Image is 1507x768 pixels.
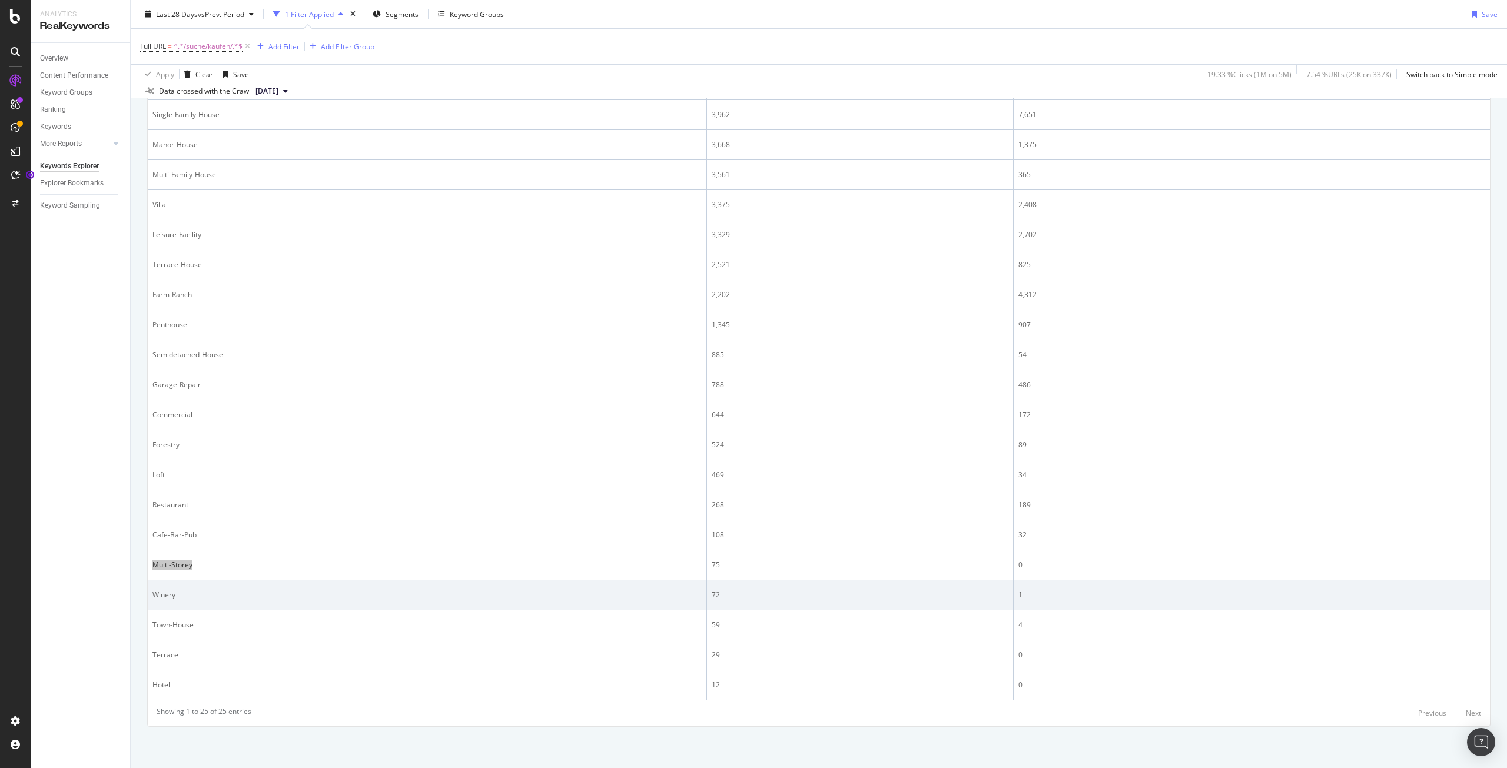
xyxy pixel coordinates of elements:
div: Single-Family-House [152,109,702,120]
div: Villa [152,200,702,210]
div: Save [233,69,249,79]
div: Switch back to Simple mode [1406,69,1498,79]
div: Multi-Storey [152,560,702,570]
div: Keyword Groups [40,87,92,99]
div: Tooltip anchor [25,169,35,180]
button: [DATE] [251,84,293,98]
div: 59 [712,620,1008,630]
div: 365 [1018,169,1485,180]
div: 7.54 % URLs ( 25K on 337K ) [1306,69,1392,79]
div: 268 [712,500,1008,510]
div: Cafe-Bar-Pub [152,530,702,540]
div: 0 [1018,650,1485,660]
div: Multi-Family-House [152,169,702,180]
div: Town-House [152,620,702,630]
a: Explorer Bookmarks [40,177,122,189]
button: Last 28 DaysvsPrev. Period [140,5,258,24]
div: 486 [1018,380,1485,390]
div: Save [1482,9,1498,19]
div: Keywords [40,121,71,133]
div: Garage-Repair [152,380,702,390]
div: Apply [156,69,174,79]
div: Loft [152,470,702,480]
div: 2,202 [712,290,1008,300]
div: 1 [1018,590,1485,600]
a: More Reports [40,138,110,150]
div: 12 [712,680,1008,690]
a: Keywords [40,121,122,133]
div: 2,702 [1018,230,1485,240]
div: 7,651 [1018,109,1485,120]
button: Apply [140,65,174,84]
div: 3,375 [712,200,1008,210]
div: 885 [712,350,1008,360]
div: 1,345 [712,320,1008,330]
div: Content Performance [40,69,108,82]
div: More Reports [40,138,82,150]
button: Save [218,65,249,84]
div: Add Filter [268,41,300,51]
div: Ranking [40,104,66,116]
div: 3,329 [712,230,1008,240]
div: 189 [1018,500,1485,510]
div: 4 [1018,620,1485,630]
div: Open Intercom Messenger [1467,728,1495,756]
a: Keywords Explorer [40,160,122,172]
div: 1 Filter Applied [285,9,334,19]
button: Switch back to Simple mode [1402,65,1498,84]
div: 75 [712,560,1008,570]
div: Explorer Bookmarks [40,177,104,189]
a: Keyword Groups [40,87,122,99]
button: Segments [368,5,423,24]
button: Next [1466,706,1481,720]
div: RealKeywords [40,19,121,33]
div: 108 [712,530,1008,540]
button: Add Filter Group [305,39,374,54]
div: 469 [712,470,1008,480]
div: 172 [1018,410,1485,420]
div: 3,561 [712,169,1008,180]
button: Keyword Groups [433,5,509,24]
div: Semidetached-House [152,350,702,360]
div: 3,668 [712,139,1008,150]
div: Leisure-Facility [152,230,702,240]
span: = [168,41,172,51]
div: Forestry [152,440,702,450]
div: Keywords Explorer [40,160,99,172]
div: Keyword Sampling [40,200,100,212]
div: Manor-House [152,139,702,150]
div: Showing 1 to 25 of 25 entries [157,706,251,720]
a: Content Performance [40,69,122,82]
div: 54 [1018,350,1485,360]
div: Next [1466,708,1481,718]
span: Segments [386,9,419,19]
div: 0 [1018,680,1485,690]
div: Commercial [152,410,702,420]
a: Overview [40,52,122,65]
button: Clear [180,65,213,84]
div: Clear [195,69,213,79]
button: Add Filter [253,39,300,54]
div: 4,312 [1018,290,1485,300]
div: Hotel [152,680,702,690]
div: 788 [712,380,1008,390]
div: Analytics [40,9,121,19]
span: Full URL [140,41,166,51]
div: 825 [1018,260,1485,270]
button: Previous [1418,706,1446,720]
div: 89 [1018,440,1485,450]
button: 1 Filter Applied [268,5,348,24]
div: Data crossed with the Crawl [159,86,251,97]
div: 3,962 [712,109,1008,120]
div: 29 [712,650,1008,660]
div: Terrace [152,650,702,660]
div: 2,408 [1018,200,1485,210]
div: Previous [1418,708,1446,718]
span: vs Prev. Period [198,9,244,19]
a: Keyword Sampling [40,200,122,212]
div: 644 [712,410,1008,420]
div: 0 [1018,560,1485,570]
div: 72 [712,590,1008,600]
div: 2,521 [712,260,1008,270]
div: 907 [1018,320,1485,330]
